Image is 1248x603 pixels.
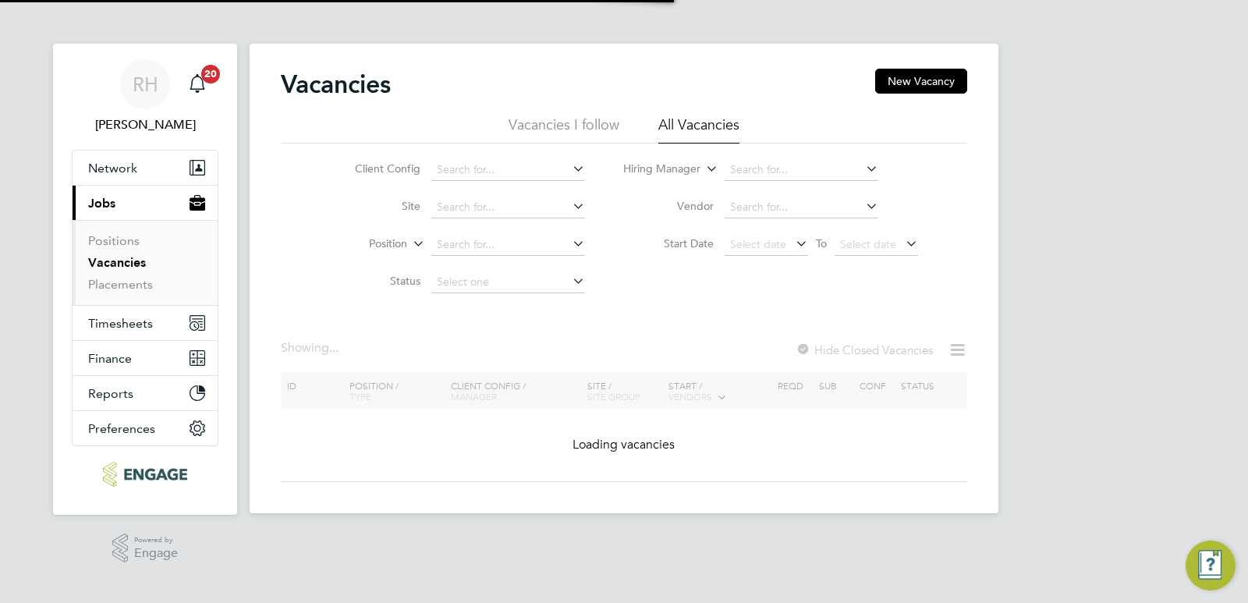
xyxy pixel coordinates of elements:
label: Status [331,274,420,288]
label: Position [317,236,407,252]
input: Search for... [431,159,585,181]
div: Jobs [73,220,218,305]
label: Start Date [624,236,714,250]
nav: Main navigation [53,44,237,515]
span: Network [88,161,137,176]
span: Reports [88,386,133,401]
li: Vacancies I follow [509,115,619,144]
span: Timesheets [88,316,153,331]
label: Site [331,199,420,213]
a: Go to home page [72,462,218,487]
h2: Vacancies [281,69,391,100]
span: To [811,233,831,254]
input: Search for... [431,197,585,218]
span: Powered by [134,534,178,547]
img: ncclondon-logo-retina.png [103,462,186,487]
button: Reports [73,376,218,410]
input: Search for... [725,159,878,181]
span: ... [329,340,339,356]
span: Engage [134,547,178,560]
label: Client Config [331,161,420,176]
span: Jobs [88,196,115,211]
span: Finance [88,351,132,366]
span: Preferences [88,421,155,436]
button: Finance [73,341,218,375]
input: Search for... [725,197,878,218]
a: 20 [182,59,213,109]
span: Select date [730,237,786,251]
button: Network [73,151,218,185]
a: Placements [88,277,153,292]
button: Preferences [73,411,218,445]
label: Hide Closed Vacancies [796,342,933,357]
a: RH[PERSON_NAME] [72,59,218,134]
a: Powered byEngage [112,534,179,563]
span: 20 [201,65,220,83]
label: Vendor [624,199,714,213]
button: Engage Resource Center [1186,541,1236,591]
div: Showing [281,340,342,356]
a: Vacancies [88,255,146,270]
li: All Vacancies [658,115,739,144]
button: Timesheets [73,306,218,340]
input: Search for... [431,234,585,256]
label: Hiring Manager [611,161,700,177]
span: Select date [840,237,896,251]
input: Select one [431,271,585,293]
span: RH [133,74,158,94]
button: Jobs [73,186,218,220]
button: New Vacancy [875,69,967,94]
span: Rufena Haque [72,115,218,134]
a: Positions [88,233,140,248]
